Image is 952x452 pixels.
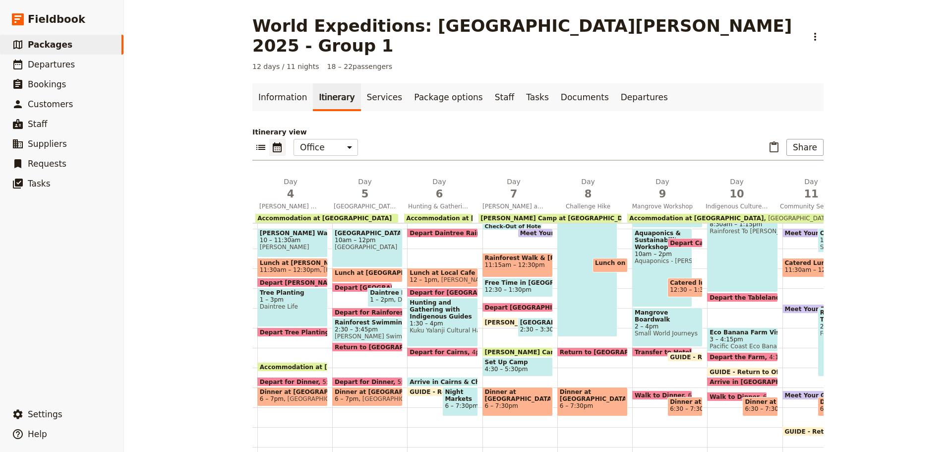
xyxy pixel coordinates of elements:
[557,177,619,201] h2: Day
[632,228,692,307] div: Aquaponics & Sustainability Workshop10am – 2pmAquaponics - [PERSON_NAME]
[560,402,625,409] span: 6 – 7:30pm
[370,296,394,303] span: 1 – 2pm
[260,230,325,237] span: [PERSON_NAME] Walk
[28,79,66,89] span: Bookings
[670,286,716,293] span: 12:30 – 1:30pm
[335,388,400,395] span: Dinner at [GEOGRAPHIC_DATA]
[255,177,330,213] button: Day4[PERSON_NAME] Walk and Tree Planting
[260,244,325,251] span: [PERSON_NAME]
[334,187,396,201] span: 5
[670,398,700,405] span: Dinner at [GEOGRAPHIC_DATA]
[820,398,850,405] span: Dinner at Golden Boat
[785,428,870,435] span: GUIDE - Return to Office
[560,349,668,355] span: Return to [GEOGRAPHIC_DATA]
[410,327,475,334] span: Kuku Yalanji Cultural Habitat Tours ([PERSON_NAME] Brothers)
[707,293,777,302] div: Depart the Tablelands
[259,187,322,201] span: 4
[763,393,786,400] span: 6:15pm
[707,367,777,377] div: GUIDE - Return to Office
[820,244,850,251] span: Small World Journeys
[482,357,553,377] div: Set Up Camp4:30 – 5:30pm
[252,139,269,156] button: List view
[260,379,322,385] span: Depart for Dinner
[404,202,475,210] span: Hunting & Gathering with Indigenous Guides and Night Markets
[520,83,555,111] a: Tasks
[28,429,47,439] span: Help
[786,139,824,156] button: Share
[332,228,403,267] div: [GEOGRAPHIC_DATA]10am – 12pm[GEOGRAPHIC_DATA]
[485,255,550,261] span: Rainforest Walk & [PERSON_NAME][GEOGRAPHIC_DATA]
[557,387,628,416] div: Dinner at [GEOGRAPHIC_DATA]6 – 7:30pm
[710,294,788,301] span: Depart the Tablelands
[394,296,485,303] span: Daintree Ice Cream Company
[370,289,400,296] span: Daintree Ice Cream Company
[745,405,788,412] span: 6:30 – 7:30pm
[472,349,485,355] span: 4pm
[28,40,72,50] span: Packages
[335,244,400,251] span: [GEOGRAPHIC_DATA]
[335,326,400,333] span: 2:30 – 3:45pm
[252,16,801,56] h1: World Expeditions: [GEOGRAPHIC_DATA][PERSON_NAME] 2025 - Group 1
[332,318,403,342] div: Rainforest Swimming Hole2:30 – 3:45pm[PERSON_NAME] Swimming Hole
[284,395,350,402] span: [GEOGRAPHIC_DATA]
[766,139,782,156] button: Paste itinerary item
[313,83,360,111] a: Itinerary
[631,177,694,201] h2: Day
[667,352,703,362] div: GUIDE - Return to Office
[782,304,842,314] div: Meet Your River Tube Guide in Reception & Depart
[627,177,702,213] button: Day9Mangrove Workshop
[335,344,443,350] span: Return to [GEOGRAPHIC_DATA]
[260,279,345,286] span: Depart [PERSON_NAME]
[257,327,328,337] div: Depart Tree Planting Site
[818,397,853,416] div: Dinner at Golden Boat6:30 – 7:30pm
[257,228,328,258] div: [PERSON_NAME] Walk10 – 11:30am[PERSON_NAME]
[742,397,777,416] div: Dinner at [PERSON_NAME][GEOGRAPHIC_DATA]6:30 – 7:30pm
[410,276,437,283] span: 12 – 1pm
[632,390,692,400] div: Walk to Dinner6:10pm
[260,364,399,370] span: Accommodation at [GEOGRAPHIC_DATA]
[593,258,628,272] div: Lunch on Trail
[482,303,553,312] div: Depart [GEOGRAPHIC_DATA]
[627,214,844,223] div: Accommodation at [GEOGRAPHIC_DATA][GEOGRAPHIC_DATA]
[818,228,853,253] div: Community Service Activity10 – 11:15amSmall World Journeys
[255,202,326,210] span: [PERSON_NAME] Walk and Tree Planting
[408,177,471,201] h2: Day
[635,330,700,337] span: Small World Journeys
[260,266,320,273] span: 11:30am – 12:30pm
[404,214,473,223] div: Accommodation at [GEOGRAPHIC_DATA]
[807,28,824,45] button: Actions
[553,177,627,213] button: Day8Challenge Hike
[710,329,775,336] span: Eco Banana Farm Visit
[407,298,477,347] div: Hunting and Gathering with Indigenous Guides1:30 – 4pmKuku Yalanji Cultural Habitat Tours ([PERSO...
[707,392,767,401] div: Walk to Dinner6:15pm
[557,189,617,337] div: Challenge Hike8am – 3:30pmSmall World Journeys
[410,289,521,296] span: Depart for [GEOGRAPHIC_DATA]
[635,251,690,258] span: 10am – 2pm
[485,304,584,311] span: Depart [GEOGRAPHIC_DATA]
[635,309,700,323] span: Mangrove Boardwalk Workshop & Cleanup
[252,127,824,137] p: Itinerary view
[260,296,325,303] span: 1 – 3pm
[820,230,850,237] span: Community Service Activity
[322,379,345,385] span: 5:30pm
[410,379,602,385] span: Arrive in Cairns & Check Back In at [GEOGRAPHIC_DATA]
[482,387,553,416] div: Dinner at [GEOGRAPHIC_DATA]6 – 7:30pm
[820,323,850,330] span: 2 – 5:30pm
[410,388,495,395] span: GUIDE - Return to Office
[260,289,325,296] span: Tree Planting
[485,366,528,373] span: 4:30 – 5:30pm
[557,347,628,357] div: Return to [GEOGRAPHIC_DATA]
[482,177,545,201] h2: Day
[782,427,853,436] div: GUIDE - Return to Office
[260,259,325,266] span: Lunch at [PERSON_NAME]
[482,187,545,201] span: 7
[667,238,703,248] div: Depart Campsite
[252,83,313,111] a: Information
[408,83,488,111] a: Package options
[335,237,400,244] span: 10am – 12pm
[332,283,392,292] div: Depart [GEOGRAPHIC_DATA]
[28,139,67,149] span: Suppliers
[332,342,403,352] div: Return to [GEOGRAPHIC_DATA]
[785,392,947,398] span: Meet Your Guide in Reception & Walk to Dinner
[702,177,776,213] button: Day10Indigenous Culture Experience and [GEOGRAPHIC_DATA]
